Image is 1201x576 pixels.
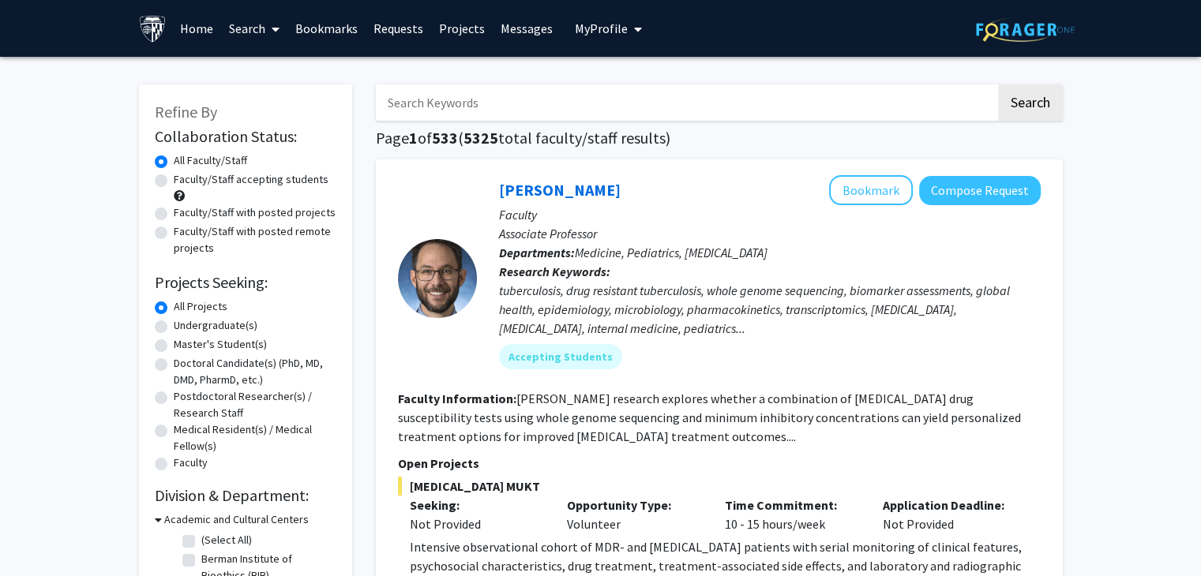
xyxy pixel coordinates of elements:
div: Not Provided [871,496,1029,533]
mat-chip: Accepting Students [499,344,622,369]
label: Faculty [174,454,208,471]
h1: Page of ( total faculty/staff results) [376,129,1063,148]
a: Bookmarks [287,1,366,56]
label: (Select All) [201,532,252,548]
div: Volunteer [555,496,713,533]
p: Open Projects [398,454,1041,473]
b: Research Keywords: [499,264,610,279]
img: Johns Hopkins University Logo [139,15,167,43]
h2: Collaboration Status: [155,127,336,146]
span: 1 [409,128,418,148]
label: All Faculty/Staff [174,152,247,169]
h2: Projects Seeking: [155,273,336,292]
a: [PERSON_NAME] [499,180,621,200]
a: Requests [366,1,431,56]
button: Search [998,84,1063,121]
div: Not Provided [410,514,544,533]
a: Home [172,1,221,56]
p: Associate Professor [499,224,1041,243]
label: Faculty/Staff accepting students [174,171,328,188]
iframe: Chat [12,505,67,564]
img: ForagerOne Logo [976,17,1075,42]
label: All Projects [174,298,227,315]
div: tuberculosis, drug resistant tuberculosis, whole genome sequencing, biomarker assessments, global... [499,281,1041,338]
span: Refine By [155,102,217,122]
span: 533 [432,128,458,148]
span: Medicine, Pediatrics, [MEDICAL_DATA] [575,245,768,260]
label: Postdoctoral Researcher(s) / Research Staff [174,388,336,421]
div: 10 - 15 hours/week [713,496,871,533]
label: Undergraduate(s) [174,317,257,334]
b: Departments: [499,245,575,260]
label: Master's Student(s) [174,336,267,353]
fg-read-more: [PERSON_NAME] research explores whether a combination of [MEDICAL_DATA] drug susceptibility tests... [398,391,1021,444]
button: Add Jeffrey Tornheim to Bookmarks [829,175,913,205]
h3: Academic and Cultural Centers [164,511,309,528]
p: Time Commitment: [725,496,859,514]
h2: Division & Department: [155,486,336,505]
label: Faculty/Staff with posted remote projects [174,223,336,256]
b: Faculty Information: [398,391,516,406]
label: Medical Resident(s) / Medical Fellow(s) [174,421,336,454]
p: Faculty [499,205,1041,224]
input: Search Keywords [376,84,996,121]
a: Search [221,1,287,56]
a: Messages [493,1,561,56]
label: Faculty/Staff with posted projects [174,204,336,221]
label: Doctoral Candidate(s) (PhD, MD, DMD, PharmD, etc.) [174,355,336,388]
span: 5325 [464,128,498,148]
span: [MEDICAL_DATA] MUKT [398,477,1041,496]
p: Application Deadline: [883,496,1017,514]
p: Seeking: [410,496,544,514]
button: Compose Request to Jeffrey Tornheim [919,176,1041,205]
p: Opportunity Type: [567,496,701,514]
a: Projects [431,1,493,56]
span: My Profile [575,21,628,36]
